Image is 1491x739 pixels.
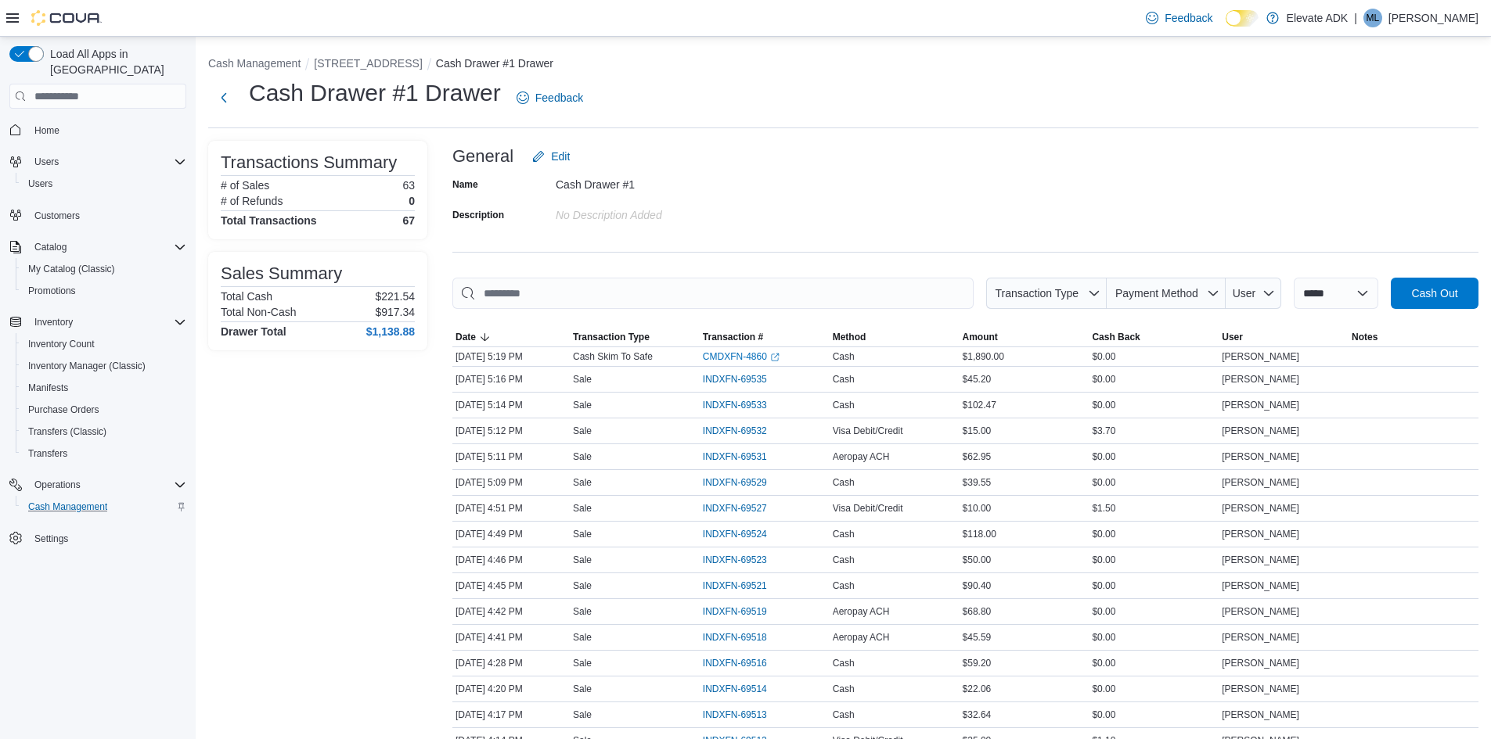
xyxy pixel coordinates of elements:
[452,328,570,346] button: Date
[1089,680,1219,698] div: $0.00
[1219,328,1349,346] button: User
[314,57,422,70] button: [STREET_ADDRESS]
[22,422,186,441] span: Transfers (Classic)
[22,282,186,300] span: Promotions
[963,709,992,721] span: $32.64
[28,382,68,394] span: Manifests
[570,328,700,346] button: Transaction Type
[16,173,193,195] button: Users
[573,579,592,592] p: Sale
[703,628,783,647] button: INDXFN-69518
[1222,528,1299,540] span: [PERSON_NAME]
[22,260,186,278] span: My Catalog (Classic)
[833,350,855,363] span: Cash
[830,328,960,346] button: Method
[960,328,1089,346] button: Amount
[452,499,570,518] div: [DATE] 4:51 PM
[1287,9,1349,27] p: Elevate ADK
[1089,396,1219,414] div: $0.00
[703,396,783,414] button: INDXFN-69533
[22,497,113,516] a: Cash Management
[703,705,783,724] button: INDXFN-69513
[703,370,783,389] button: INDXFN-69535
[375,290,415,303] p: $221.54
[3,474,193,496] button: Operations
[1115,287,1198,300] span: Payment Method
[963,331,998,343] span: Amount
[573,425,592,437] p: Sale
[22,335,101,353] a: Inventory Count
[986,278,1107,309] button: Transaction Type
[3,527,193,550] button: Settings
[833,554,855,566] span: Cash
[452,576,570,595] div: [DATE] 4:45 PM
[1089,551,1219,569] div: $0.00
[452,447,570,466] div: [DATE] 5:11 PM
[34,533,68,545] span: Settings
[551,149,570,164] span: Edit
[452,278,974,309] input: This is a search bar. As you type, the results lower in the page will automatically filter.
[703,602,783,621] button: INDXFN-69519
[1226,278,1281,309] button: User
[833,399,855,411] span: Cash
[28,263,115,275] span: My Catalog (Classic)
[16,280,193,302] button: Promotions
[34,210,80,222] span: Customers
[833,683,855,695] span: Cash
[573,331,650,343] span: Transaction Type
[28,447,67,460] span: Transfers
[22,335,186,353] span: Inventory Count
[963,579,992,592] span: $90.40
[703,331,763,343] span: Transaction #
[510,82,589,113] a: Feedback
[28,404,99,416] span: Purchase Orders
[452,370,570,389] div: [DATE] 5:16 PM
[452,628,570,647] div: [DATE] 4:41 PM
[28,529,74,548] a: Settings
[208,82,239,113] button: Next
[28,178,52,190] span: Users
[22,282,82,300] a: Promotions
[44,46,186,77] span: Load All Apps in [GEOGRAPHIC_DATA]
[31,10,102,26] img: Cova
[28,475,186,494] span: Operations
[963,373,992,386] span: $45.20
[16,355,193,377] button: Inventory Manager (Classic)
[16,421,193,443] button: Transfers (Classic)
[28,152,65,171] button: Users
[573,683,592,695] p: Sale
[28,206,86,225] a: Customers
[1222,399,1299,411] span: [PERSON_NAME]
[452,602,570,621] div: [DATE] 4:42 PM
[452,525,570,543] div: [DATE] 4:49 PM
[703,476,767,489] span: INDXFN-69529
[963,631,992,644] span: $45.59
[452,705,570,724] div: [DATE] 4:17 PM
[556,172,765,191] div: Cash Drawer #1
[1089,654,1219,673] div: $0.00
[963,554,992,566] span: $50.00
[34,156,59,168] span: Users
[1089,499,1219,518] div: $1.50
[573,373,592,386] p: Sale
[16,443,193,465] button: Transfers
[22,497,186,516] span: Cash Management
[3,311,193,333] button: Inventory
[1352,331,1378,343] span: Notes
[833,502,903,515] span: Visa Debit/Credit
[833,476,855,489] span: Cash
[703,709,767,721] span: INDXFN-69513
[1391,278,1478,309] button: Cash Out
[1089,422,1219,440] div: $3.70
[703,450,767,463] span: INDXFN-69531
[28,285,76,297] span: Promotions
[28,120,186,139] span: Home
[1089,628,1219,647] div: $0.00
[1354,9,1357,27] p: |
[452,209,504,221] label: Description
[833,331,866,343] span: Method
[1222,554,1299,566] span: [PERSON_NAME]
[34,316,73,328] span: Inventory
[703,551,783,569] button: INDXFN-69523
[833,373,855,386] span: Cash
